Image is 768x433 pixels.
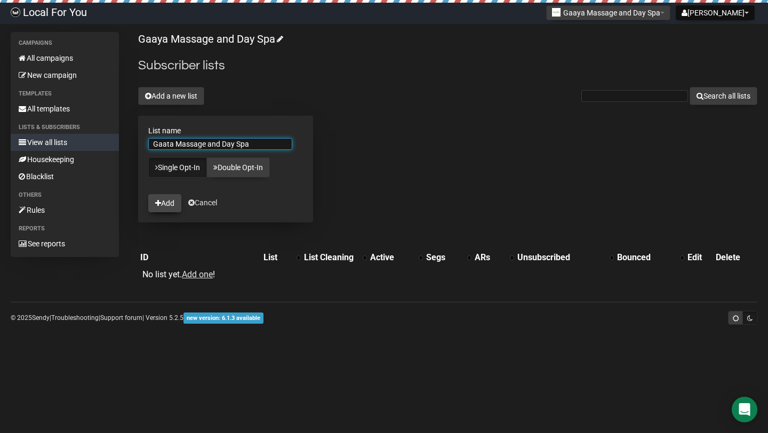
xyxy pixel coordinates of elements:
button: Search all lists [690,87,757,105]
button: [PERSON_NAME] [676,5,755,20]
div: ID [140,252,259,263]
a: See reports [11,235,119,252]
img: 974.jpg [552,8,561,17]
li: Campaigns [11,37,119,50]
a: Gaaya Massage and Day Spa [138,33,282,45]
a: Housekeeping [11,151,119,168]
a: All templates [11,100,119,117]
a: Rules [11,202,119,219]
h2: Subscriber lists [138,56,757,75]
a: All campaigns [11,50,119,67]
th: Bounced: No sort applied, activate to apply an ascending sort [615,250,685,265]
li: Reports [11,222,119,235]
div: List [263,252,291,263]
li: Templates [11,87,119,100]
a: Add one [182,269,213,279]
span: new version: 6.1.3 available [183,312,263,324]
th: Segs: No sort applied, activate to apply an ascending sort [424,250,473,265]
th: Delete: No sort applied, sorting is disabled [714,250,757,265]
th: List Cleaning: No sort applied, activate to apply an ascending sort [302,250,368,265]
p: © 2025 | | | Version 5.2.5 [11,312,263,324]
img: d61d2441668da63f2d83084b75c85b29 [11,7,20,17]
th: ID: No sort applied, sorting is disabled [138,250,261,265]
button: Gaaya Massage and Day Spa [546,5,670,20]
button: Add a new list [138,87,204,105]
a: Support forum [100,314,142,322]
a: Cancel [188,198,217,207]
a: Sendy [32,314,50,322]
div: Open Intercom Messenger [732,397,757,422]
div: Active [370,252,413,263]
th: Unsubscribed: No sort applied, activate to apply an ascending sort [515,250,615,265]
a: new version: 6.1.3 available [183,314,263,322]
div: Delete [716,252,755,263]
a: New campaign [11,67,119,84]
li: Others [11,189,119,202]
a: Single Opt-In [148,157,207,178]
a: Blacklist [11,168,119,185]
a: Troubleshooting [51,314,99,322]
button: Add [148,194,181,212]
a: Double Opt-In [206,157,270,178]
div: Segs [426,252,462,263]
div: ARs [475,252,505,263]
th: Active: No sort applied, activate to apply an ascending sort [368,250,424,265]
label: List name [148,126,303,135]
th: List: No sort applied, activate to apply an ascending sort [261,250,302,265]
div: List Cleaning [304,252,357,263]
li: Lists & subscribers [11,121,119,134]
div: Unsubscribed [517,252,604,263]
input: The name of your new list [148,138,292,150]
td: No list yet. ! [138,265,261,284]
div: Bounced [617,252,675,263]
div: Edit [687,252,711,263]
th: ARs: No sort applied, activate to apply an ascending sort [473,250,515,265]
th: Edit: No sort applied, sorting is disabled [685,250,714,265]
a: View all lists [11,134,119,151]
